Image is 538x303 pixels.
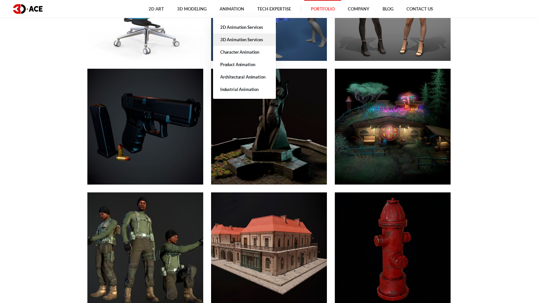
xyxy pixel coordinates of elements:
[213,71,276,83] a: Architectural Animation
[213,46,276,58] a: Character Animation
[213,33,276,46] a: 3D Animation Services
[13,4,43,14] img: logo dark
[331,65,455,188] a: Hobbit Hole
[213,58,276,71] a: Product Animation
[213,21,276,33] a: 2D Animation Services
[83,65,207,188] a: Glock
[207,65,331,188] a: Fountain
[213,83,276,96] a: Industrial Animation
